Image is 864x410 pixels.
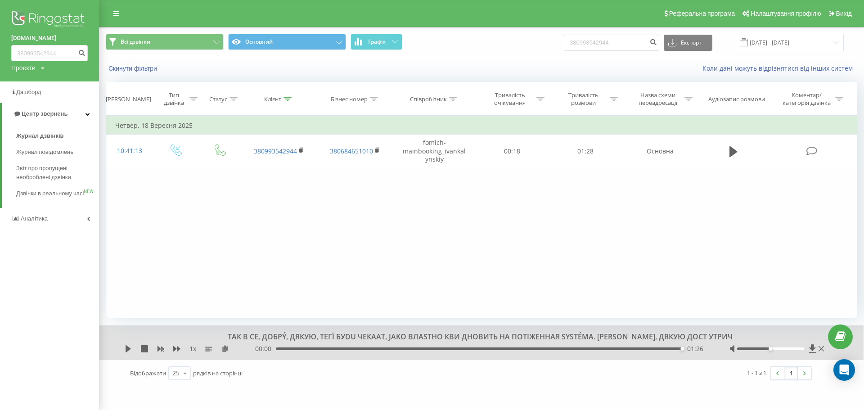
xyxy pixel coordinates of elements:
span: Аналiтика [21,215,48,222]
div: Accessibility label [769,347,772,351]
button: Експорт [664,35,712,51]
span: Всі дзвінки [121,38,150,45]
div: Тривалість очікування [486,91,534,107]
span: Графік [368,39,386,45]
input: Пошук за номером [11,45,88,61]
span: Вихід [836,10,852,17]
div: ТАК В СЕ, ДОБРÝ, ДЯКУЮ, ТЕГЇ БУDU ЧЕКАAT, JAKO ВЛASTНО КВИ ДНОВИТЬ НА ПОТІЖЕННАЯ SYSTÉMA. [PERSON... [195,332,756,342]
div: Тип дзвінка [161,91,187,107]
span: Журнал дзвінків [16,131,64,140]
span: 00:00 [255,344,276,353]
td: 01:28 [549,135,622,168]
span: Дзвінки в реальному часі [16,189,84,198]
div: Назва схеми переадресації [634,91,682,107]
td: Основна [622,135,698,168]
td: 00:18 [476,135,549,168]
button: Графік [351,34,402,50]
a: Журнал дзвінків [16,128,99,144]
a: 380993542944 [254,147,297,155]
span: Дашборд [16,89,41,95]
span: Налаштування профілю [751,10,821,17]
span: Звіт про пропущені необроблені дзвінки [16,164,94,182]
td: Четвер, 18 Вересня 2025 [106,117,857,135]
div: 10:41:13 [115,142,144,160]
a: Коли дані можуть відрізнятися вiд інших систем [702,64,857,72]
div: Open Intercom Messenger [833,359,855,381]
a: Центр звернень [2,103,99,125]
a: Дзвінки в реальному часіNEW [16,185,99,202]
span: Центр звернень [22,110,67,117]
button: Скинути фільтри [106,64,162,72]
a: [DOMAIN_NAME] [11,34,88,43]
div: Співробітник [410,95,447,103]
a: Журнал повідомлень [16,144,99,160]
div: Клієнт [264,95,281,103]
span: 01:26 [687,344,703,353]
input: Пошук за номером [564,35,659,51]
div: 1 - 1 з 1 [747,368,766,377]
div: Статус [209,95,227,103]
img: Ringostat logo [11,9,88,32]
a: Звіт про пропущені необроблені дзвінки [16,160,99,185]
div: [PERSON_NAME] [106,95,151,103]
div: Аудіозапис розмови [708,95,765,103]
td: fomich-mainbooking_ivankalynskiy [393,135,475,168]
button: Основний [228,34,346,50]
span: Відображати [130,369,166,377]
div: Тривалість розмови [559,91,607,107]
span: 1 x [189,344,196,353]
span: Реферальна програма [669,10,735,17]
div: Коментар/категорія дзвінка [780,91,833,107]
div: Бізнес номер [331,95,368,103]
button: Всі дзвінки [106,34,224,50]
div: Проекти [11,63,36,72]
a: 380684651010 [330,147,373,155]
div: Accessibility label [681,347,684,351]
div: 25 [172,369,180,378]
a: 1 [784,367,798,379]
span: рядків на сторінці [193,369,243,377]
span: Журнал повідомлень [16,148,73,157]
